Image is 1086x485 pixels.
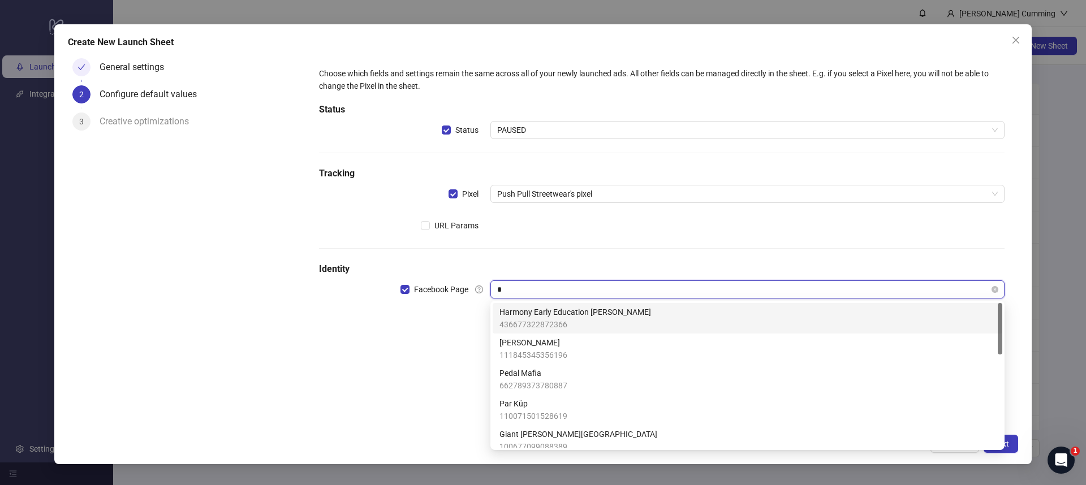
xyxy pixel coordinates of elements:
[499,367,567,379] span: Pedal Mafia
[497,122,998,138] span: PAUSED
[451,124,483,136] span: Status
[319,167,1005,180] h5: Tracking
[319,103,1005,116] h5: Status
[493,395,1002,425] div: Par Küp
[100,58,173,76] div: General settings
[493,425,1002,456] div: Giant Osborne Park
[493,364,1002,395] div: Pedal Mafia
[499,349,567,361] span: 111845345356196
[79,90,84,99] span: 2
[68,36,1018,49] div: Create New Launch Sheet
[79,117,84,126] span: 3
[499,336,567,349] span: [PERSON_NAME]
[493,303,1002,334] div: Harmony Early Education Ripley
[1011,36,1020,45] span: close
[497,185,998,202] span: Push Pull Streetwear's pixel
[1048,447,1075,474] iframe: Intercom live chat
[475,285,483,293] span: question-circle
[493,334,1002,364] div: Asha Jasper
[430,219,483,232] span: URL Params
[992,286,998,293] span: close-circle
[499,410,567,422] span: 110071501528619
[458,188,483,200] span: Pixel
[77,63,85,71] span: check
[1071,447,1080,456] span: 1
[499,440,657,453] span: 100677099088389
[499,379,567,392] span: 662789373780887
[499,306,651,318] span: Harmony Early Education [PERSON_NAME]
[100,112,198,131] div: Creative optimizations
[410,283,473,296] span: Facebook Page
[499,397,567,410] span: Par Küp
[499,428,657,440] span: Giant [PERSON_NAME][GEOGRAPHIC_DATA]
[499,318,651,331] span: 436677322872366
[1007,31,1025,49] button: Close
[100,85,206,103] div: Configure default values
[319,67,1005,92] div: Choose which fields and settings remain the same across all of your newly launched ads. All other...
[319,262,1005,276] h5: Identity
